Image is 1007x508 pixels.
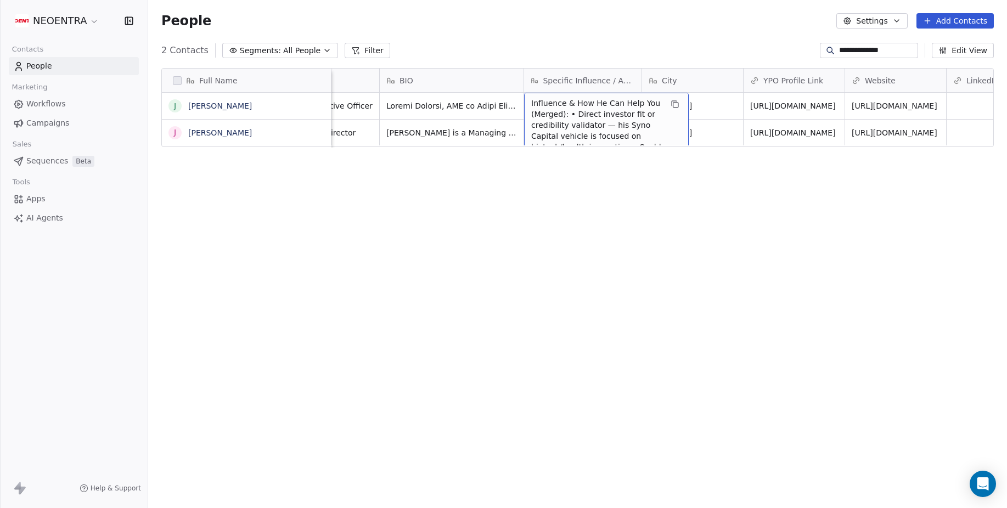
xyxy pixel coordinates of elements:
a: Workflows [9,95,139,113]
span: Sales [8,136,36,153]
a: [URL][DOMAIN_NAME] [852,128,937,137]
a: [PERSON_NAME] [188,128,252,137]
button: Add Contacts [916,13,994,29]
div: grid [162,93,331,489]
button: Edit View [932,43,994,58]
span: People [26,60,52,72]
span: YPO Profile Link [763,75,823,86]
div: Specific Influence / Access [524,69,642,92]
span: Website [865,75,896,86]
span: 2 Contacts [161,44,209,57]
a: SequencesBeta [9,152,139,170]
span: People [161,13,211,29]
div: Full Name [162,69,331,92]
span: Segments: [240,45,281,57]
span: [US_STATE] [649,100,736,111]
span: Campaigns [26,117,69,129]
div: YPO Profile Link [744,69,845,92]
button: NEOENTRA [13,12,101,30]
span: Workflows [26,98,66,110]
span: Help & Support [91,484,141,493]
div: J [174,127,176,138]
span: Beta [72,156,94,167]
span: Specific Influence / Access [543,75,635,86]
span: NEOENTRA [33,14,87,28]
div: BIO [380,69,524,92]
span: All People [283,45,320,57]
div: J [174,100,176,112]
a: [URL][DOMAIN_NAME] [852,101,937,110]
div: Open Intercom Messenger [970,471,996,497]
span: City [662,75,677,86]
span: Tools [8,174,35,190]
span: Marketing [7,79,52,95]
span: BIO [400,75,413,86]
span: Loremi Dolorsi, AME co Adipi Elitseddo Eiusmod te inc Utl Etdolo Magna al Enimadmin. Ven Quisn ex... [386,100,517,111]
div: City [642,69,743,92]
span: [PERSON_NAME] is a Managing Director at [PERSON_NAME], [PERSON_NAME] & [PERSON_NAME] (KBW), a lea... [386,127,517,138]
span: Influence & How He Can Help You (Merged): • Direct investor fit or credibility validator — his Sy... [531,98,662,284]
a: Apps [9,190,139,208]
div: Website [845,69,946,92]
span: LinkedIn [966,75,999,86]
a: Help & Support [80,484,141,493]
a: People [9,57,139,75]
button: Filter [345,43,390,58]
img: Additional.svg [15,14,29,27]
span: Full Name [199,75,238,86]
span: Sequences [26,155,68,167]
a: Campaigns [9,114,139,132]
button: Settings [836,13,907,29]
span: AI Agents [26,212,63,224]
span: Contacts [7,41,48,58]
span: Apps [26,193,46,205]
a: [URL][DOMAIN_NAME] [750,128,836,137]
span: [US_STATE] [649,127,736,138]
a: [PERSON_NAME] [188,101,252,110]
a: AI Agents [9,209,139,227]
a: [URL][DOMAIN_NAME] [750,101,836,110]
